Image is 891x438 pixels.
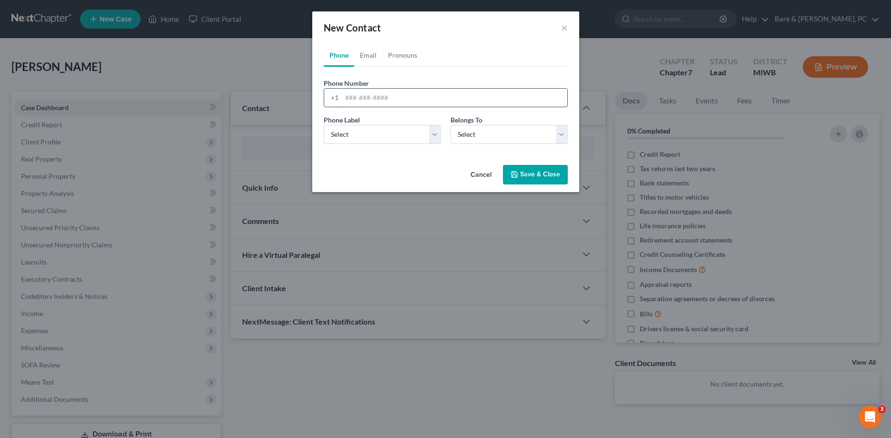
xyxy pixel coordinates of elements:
[859,406,881,428] iframe: Intercom live chat
[324,44,354,67] a: Phone
[324,22,381,33] span: New Contact
[463,166,499,185] button: Cancel
[342,89,567,107] input: ###-###-####
[503,165,568,185] button: Save & Close
[354,44,382,67] a: Email
[324,89,342,107] div: +1
[382,44,423,67] a: Pronouns
[324,79,369,87] span: Phone Number
[451,116,482,124] span: Belongs To
[561,22,568,33] button: ×
[324,116,360,124] span: Phone Label
[878,406,886,413] span: 3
